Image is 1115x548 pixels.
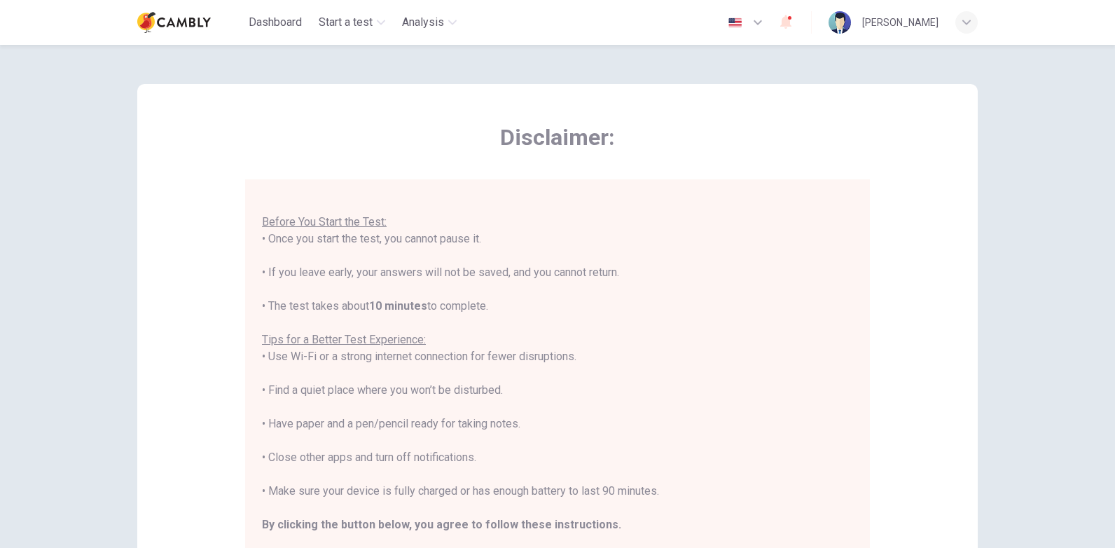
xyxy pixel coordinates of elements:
[862,14,939,31] div: [PERSON_NAME]
[262,333,426,346] u: Tips for a Better Test Experience:
[313,10,391,35] button: Start a test
[243,10,307,35] button: Dashboard
[726,18,744,28] img: en
[249,14,302,31] span: Dashboard
[402,14,444,31] span: Analysis
[396,10,462,35] button: Analysis
[137,8,211,36] img: Cambly logo
[262,518,621,531] b: By clicking the button below, you agree to follow these instructions.
[829,11,851,34] img: Profile picture
[319,14,373,31] span: Start a test
[262,215,387,228] u: Before You Start the Test:
[245,123,870,151] span: Disclaimer:
[137,8,243,36] a: Cambly logo
[369,299,427,313] b: 10 minutes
